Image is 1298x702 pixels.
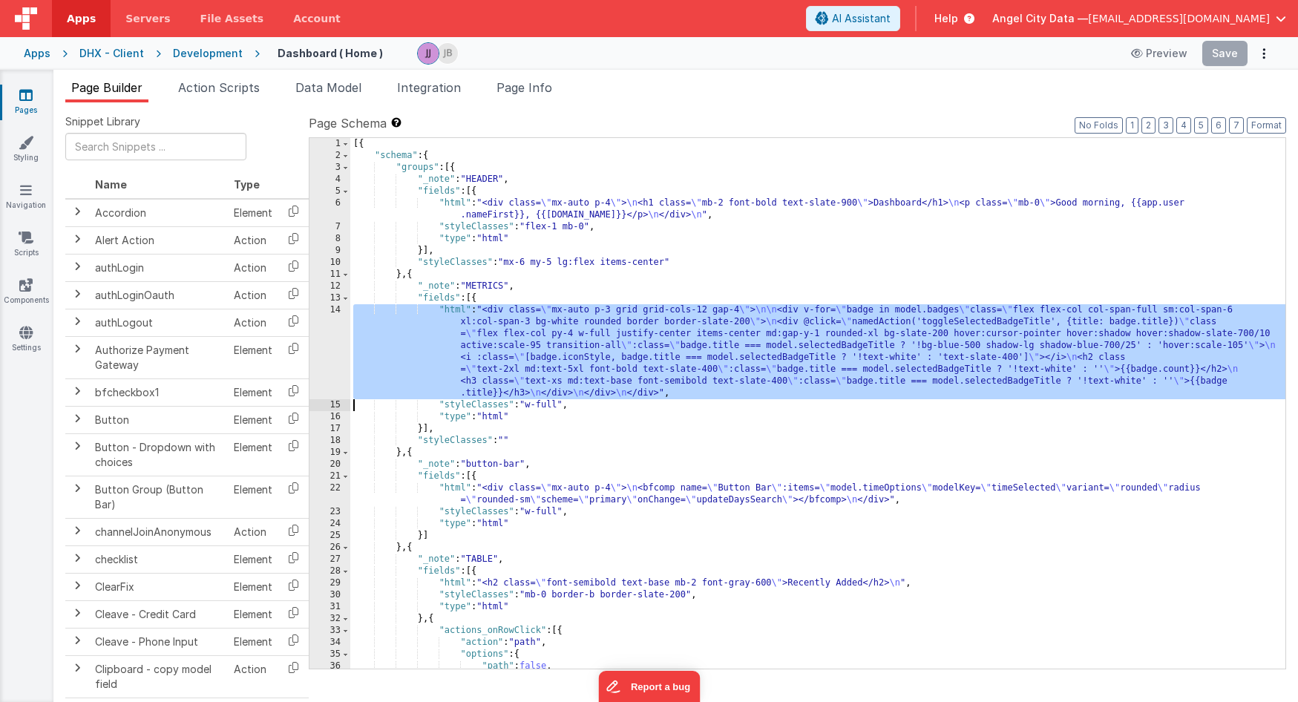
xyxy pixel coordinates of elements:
div: 1 [309,138,350,150]
div: 3 [309,162,350,174]
button: 5 [1194,117,1208,134]
td: authLogout [89,309,228,336]
div: 8 [309,233,350,245]
button: Options [1253,43,1274,64]
span: AI Assistant [832,11,891,26]
td: checklist [89,545,228,573]
button: AI Assistant [806,6,900,31]
td: Element [228,378,278,406]
div: 21 [309,470,350,482]
td: ClearFix [89,573,228,600]
td: Element [228,600,278,628]
iframe: Marker.io feedback button [598,671,700,702]
div: 14 [309,304,350,399]
td: Action [228,655,278,698]
button: Angel City Data — [EMAIL_ADDRESS][DOMAIN_NAME] [992,11,1286,26]
div: 17 [309,423,350,435]
span: Page Schema [309,114,387,132]
div: 27 [309,554,350,565]
td: authLogin [89,254,228,281]
div: 7 [309,221,350,233]
td: Cleave - Phone Input [89,628,228,655]
td: Cleave - Credit Card [89,600,228,628]
div: 13 [309,292,350,304]
div: 20 [309,459,350,470]
button: 3 [1158,117,1173,134]
h4: Dashboard ( Home ) [278,47,383,59]
div: 23 [309,506,350,518]
td: Action [228,309,278,336]
div: DHX - Client [79,46,144,61]
button: 4 [1176,117,1191,134]
button: Preview [1122,42,1196,65]
div: 31 [309,601,350,613]
td: Element [228,476,278,518]
button: 7 [1229,117,1244,134]
button: 1 [1126,117,1138,134]
img: 9990944320bbc1bcb8cfbc08cd9c0949 [437,43,458,64]
button: Save [1202,41,1248,66]
div: 16 [309,411,350,423]
button: Format [1247,117,1286,134]
div: 26 [309,542,350,554]
div: 15 [309,399,350,411]
div: 24 [309,518,350,530]
div: 32 [309,613,350,625]
div: Apps [24,46,50,61]
td: Element [228,545,278,573]
div: 11 [309,269,350,281]
td: Element [228,336,278,378]
div: 28 [309,565,350,577]
div: 30 [309,589,350,601]
span: Snippet Library [65,114,140,129]
span: Integration [397,80,461,95]
div: 9 [309,245,350,257]
div: 35 [309,649,350,660]
div: 36 [309,660,350,672]
button: No Folds [1075,117,1123,134]
div: 2 [309,150,350,162]
input: Search Snippets ... [65,133,246,160]
td: Button Group (Button Bar) [89,476,228,518]
td: Button - Dropdown with choices [89,433,228,476]
span: Action Scripts [178,80,260,95]
div: Development [173,46,243,61]
span: [EMAIL_ADDRESS][DOMAIN_NAME] [1088,11,1270,26]
td: Action [228,281,278,309]
td: Action [228,518,278,545]
div: 18 [309,435,350,447]
td: Action [228,254,278,281]
div: 4 [309,174,350,186]
td: Authorize Payment Gateway [89,336,228,378]
span: Servers [125,11,170,26]
div: 10 [309,257,350,269]
span: File Assets [200,11,264,26]
div: 25 [309,530,350,542]
td: Button [89,406,228,433]
div: 29 [309,577,350,589]
div: 6 [309,197,350,221]
td: Element [228,406,278,433]
td: Element [228,628,278,655]
td: Action [228,226,278,254]
div: 33 [309,625,350,637]
button: 2 [1141,117,1156,134]
div: 12 [309,281,350,292]
td: bfcheckbox1 [89,378,228,406]
span: Data Model [295,80,361,95]
span: Apps [67,11,96,26]
span: Name [95,178,127,191]
span: Type [234,178,260,191]
div: 22 [309,482,350,506]
td: authLoginOauth [89,281,228,309]
div: 5 [309,186,350,197]
span: Angel City Data — [992,11,1088,26]
td: Element [228,573,278,600]
td: channelJoinAnonymous [89,518,228,545]
span: Page Info [496,80,552,95]
td: Element [228,199,278,227]
div: 34 [309,637,350,649]
span: Page Builder [71,80,142,95]
span: Help [934,11,958,26]
img: a41cce6c0a0b39deac5cad64cb9bd16a [418,43,439,64]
